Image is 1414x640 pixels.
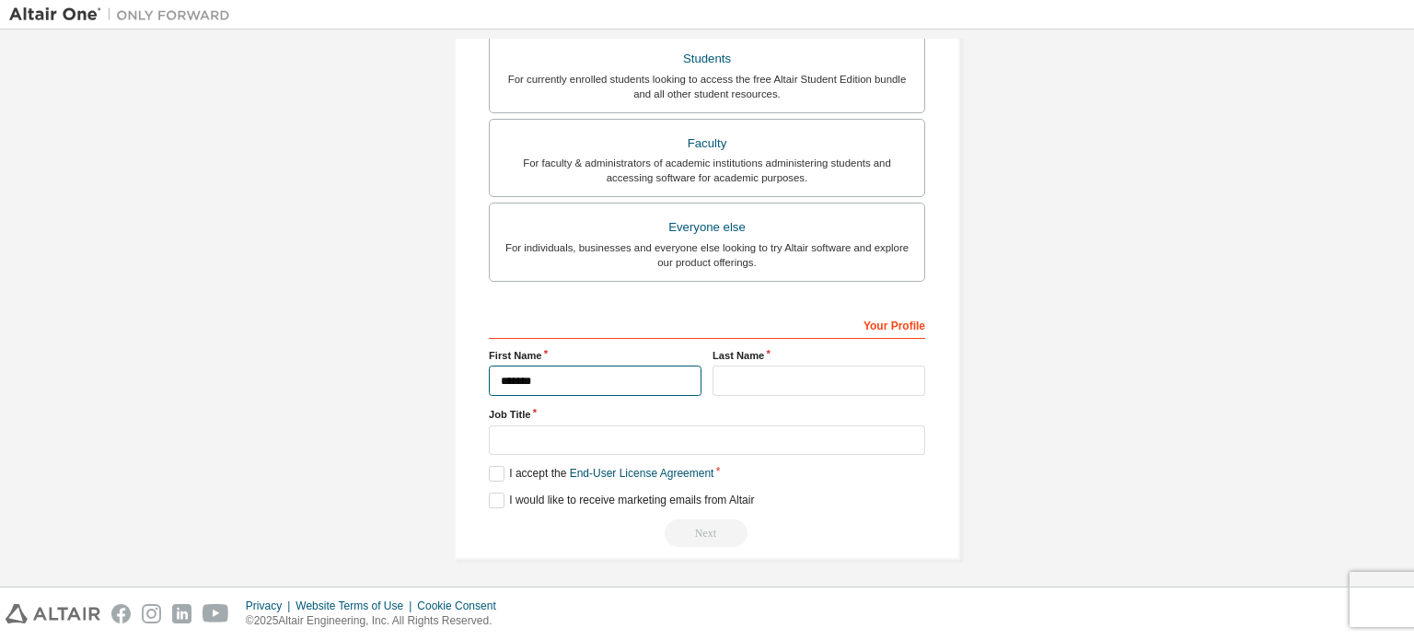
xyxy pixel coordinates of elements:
[713,348,925,363] label: Last Name
[246,599,296,613] div: Privacy
[501,46,913,72] div: Students
[489,519,925,547] div: Read and acccept EULA to continue
[489,407,925,422] label: Job Title
[489,493,754,508] label: I would like to receive marketing emails from Altair
[501,215,913,240] div: Everyone else
[417,599,506,613] div: Cookie Consent
[570,467,714,480] a: End-User License Agreement
[172,604,191,623] img: linkedin.svg
[489,309,925,339] div: Your Profile
[246,613,507,629] p: © 2025 Altair Engineering, Inc. All Rights Reserved.
[489,348,701,363] label: First Name
[501,240,913,270] div: For individuals, businesses and everyone else looking to try Altair software and explore our prod...
[142,604,161,623] img: instagram.svg
[203,604,229,623] img: youtube.svg
[501,131,913,157] div: Faculty
[111,604,131,623] img: facebook.svg
[489,466,713,482] label: I accept the
[501,156,913,185] div: For faculty & administrators of academic institutions administering students and accessing softwa...
[296,599,417,613] div: Website Terms of Use
[501,72,913,101] div: For currently enrolled students looking to access the free Altair Student Edition bundle and all ...
[9,6,239,24] img: Altair One
[6,604,100,623] img: altair_logo.svg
